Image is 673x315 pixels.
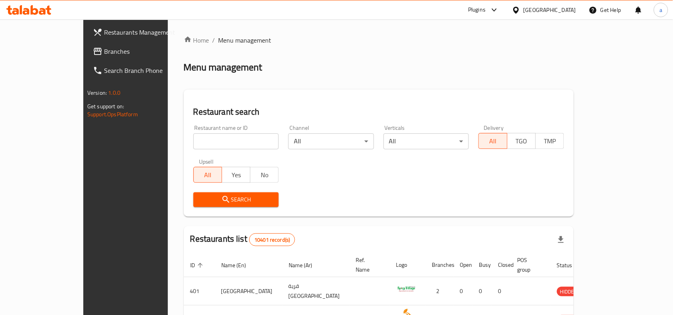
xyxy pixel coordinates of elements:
span: All [197,169,219,181]
span: Search [200,195,273,205]
span: No [254,169,275,181]
span: Get support on: [87,101,124,112]
a: Branches [87,42,196,61]
a: Home [184,35,209,45]
span: Ref. Name [356,255,380,274]
nav: breadcrumb [184,35,574,45]
th: Busy [473,253,492,277]
a: Restaurants Management [87,23,196,42]
span: Name (En) [221,260,256,270]
span: Branches [104,47,189,56]
div: All [384,133,469,149]
button: No [250,167,279,183]
th: Logo [390,253,426,277]
span: Restaurants Management [104,27,189,37]
input: Search for restaurant name or ID.. [193,133,279,149]
th: Closed [492,253,511,277]
a: Support.OpsPlatform [87,109,138,119]
img: Spicy Village [396,280,416,299]
span: Menu management [218,35,272,45]
span: Yes [225,169,247,181]
span: POS group [518,255,541,274]
a: Search Branch Phone [87,61,196,80]
div: [GEOGRAPHIC_DATA] [523,6,576,14]
div: HIDDEN [557,287,581,296]
div: Export file [551,230,571,249]
span: ID [190,260,205,270]
span: TGO [511,135,533,147]
span: a [659,6,662,14]
td: 401 [184,277,215,305]
span: TMP [539,135,561,147]
span: HIDDEN [557,287,581,296]
td: قرية [GEOGRAPHIC_DATA] [282,277,350,305]
h2: Restaurant search [193,106,564,118]
span: 1.0.0 [108,88,120,98]
button: TGO [507,133,536,149]
button: TMP [535,133,564,149]
div: All [288,133,374,149]
button: All [478,133,507,149]
h2: Restaurants list [190,233,295,246]
span: Name (Ar) [289,260,323,270]
li: / [213,35,215,45]
span: All [482,135,504,147]
th: Open [454,253,473,277]
span: Version: [87,88,107,98]
button: Yes [222,167,250,183]
td: 0 [492,277,511,305]
td: [GEOGRAPHIC_DATA] [215,277,282,305]
span: Status [557,260,583,270]
span: Search Branch Phone [104,66,189,75]
td: 0 [473,277,492,305]
label: Delivery [484,125,504,131]
td: 0 [454,277,473,305]
button: All [193,167,222,183]
button: Search [193,192,279,207]
div: Total records count [249,233,295,246]
div: Plugins [468,5,486,15]
td: 2 [426,277,454,305]
h2: Menu management [184,61,262,74]
label: Upsell [199,159,214,164]
th: Branches [426,253,454,277]
span: 10401 record(s) [250,236,295,244]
